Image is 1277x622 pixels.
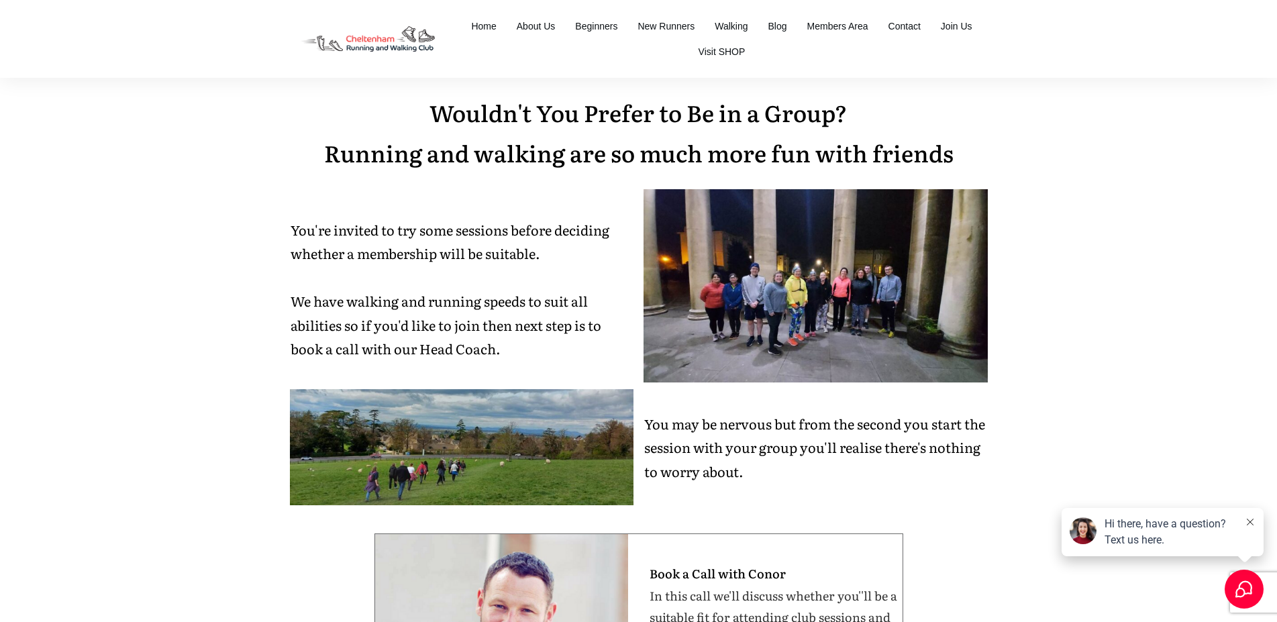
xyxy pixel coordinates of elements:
[291,93,987,189] p: Wouldn't You Prefer to Be in a Group? Running and walking are so much more fun with friends
[471,17,496,36] a: Home
[888,17,921,36] a: Contact
[644,413,985,481] span: You may be nervous but from the second you start the session with your group you'll realise there...
[517,17,556,36] a: About Us
[575,17,617,36] a: Beginners
[650,564,786,582] strong: Book a Call with Conor
[644,189,988,382] img: 20220125_192052
[715,17,748,36] a: Walking
[290,17,446,62] img: Decathlon
[807,17,868,36] a: Members Area
[291,219,609,359] span: You're invited to try some sessions before deciding whether a membership will be suitable. We hav...
[637,17,695,36] a: New Runners
[699,42,746,61] a: Visit SHOP
[290,332,634,525] img: WhatsApp-Image-2021-04-08-at-14.04.36
[941,17,972,36] a: Join Us
[768,17,787,36] a: Blog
